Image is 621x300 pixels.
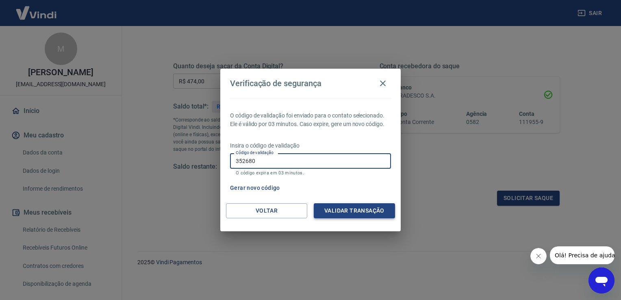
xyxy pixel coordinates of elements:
iframe: Mensagem da empresa [550,246,614,264]
h4: Verificação de segurança [230,78,321,88]
span: Olá! Precisa de ajuda? [5,6,68,12]
iframe: Botão para abrir a janela de mensagens [588,267,614,293]
p: Insira o código de validação [230,141,391,150]
button: Gerar novo código [227,180,283,196]
button: Voltar [226,203,307,218]
iframe: Fechar mensagem [530,248,547,264]
button: Validar transação [314,203,395,218]
p: O código de validação foi enviado para o contato selecionado. Ele é válido por 03 minutos. Caso e... [230,111,391,128]
p: O código expira em 03 minutos. [236,170,385,176]
label: Código de validação [236,150,274,156]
